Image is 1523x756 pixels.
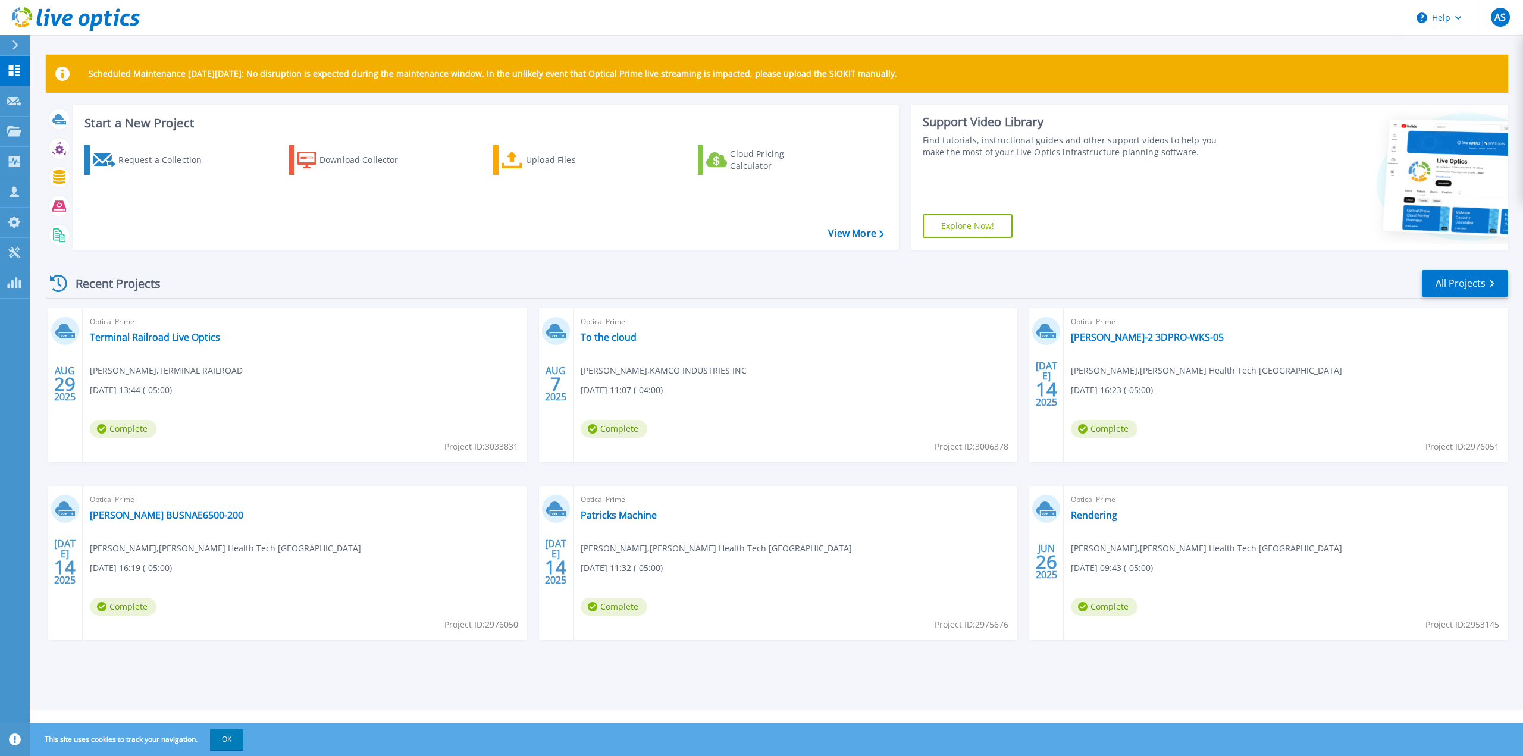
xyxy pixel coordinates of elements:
[544,362,567,406] div: AUG 2025
[1035,540,1058,584] div: JUN 2025
[581,493,1011,506] span: Optical Prime
[581,364,747,377] span: [PERSON_NAME] , KAMCO INDUSTRIES INC
[1425,440,1499,453] span: Project ID: 2976051
[90,493,520,506] span: Optical Prime
[90,542,361,555] span: [PERSON_NAME] , [PERSON_NAME] Health Tech [GEOGRAPHIC_DATA]
[544,540,567,584] div: [DATE] 2025
[1071,542,1342,555] span: [PERSON_NAME] , [PERSON_NAME] Health Tech [GEOGRAPHIC_DATA]
[90,364,243,377] span: [PERSON_NAME] , TERMINAL RAILROAD
[581,542,852,555] span: [PERSON_NAME] , [PERSON_NAME] Health Tech [GEOGRAPHIC_DATA]
[90,315,520,328] span: Optical Prime
[1071,509,1117,521] a: Rendering
[84,117,883,130] h3: Start a New Project
[526,148,621,172] div: Upload Files
[444,440,518,453] span: Project ID: 3033831
[581,315,1011,328] span: Optical Prime
[581,420,647,438] span: Complete
[54,562,76,572] span: 14
[550,379,561,389] span: 7
[118,148,214,172] div: Request a Collection
[1071,384,1153,397] span: [DATE] 16:23 (-05:00)
[545,562,566,572] span: 14
[1071,315,1501,328] span: Optical Prime
[581,598,647,616] span: Complete
[1425,618,1499,631] span: Project ID: 2953145
[1071,420,1137,438] span: Complete
[1035,362,1058,406] div: [DATE] 2025
[698,145,831,175] a: Cloud Pricing Calculator
[54,540,76,584] div: [DATE] 2025
[581,509,657,521] a: Patricks Machine
[493,145,626,175] a: Upload Files
[923,134,1231,158] div: Find tutorials, instructional guides and other support videos to help you make the most of your L...
[935,618,1008,631] span: Project ID: 2975676
[1494,12,1506,22] span: AS
[730,148,825,172] div: Cloud Pricing Calculator
[46,269,177,298] div: Recent Projects
[90,331,220,343] a: Terminal Railroad Live Optics
[90,384,172,397] span: [DATE] 13:44 (-05:00)
[935,440,1008,453] span: Project ID: 3006378
[581,384,663,397] span: [DATE] 11:07 (-04:00)
[1071,331,1224,343] a: [PERSON_NAME]-2 3DPRO-WKS-05
[1422,270,1508,297] a: All Projects
[923,214,1013,238] a: Explore Now!
[54,379,76,389] span: 29
[1036,557,1057,567] span: 26
[581,331,637,343] a: To the cloud
[89,69,897,79] p: Scheduled Maintenance [DATE][DATE]: No disruption is expected during the maintenance window. In t...
[444,618,518,631] span: Project ID: 2976050
[289,145,422,175] a: Download Collector
[33,729,243,750] span: This site uses cookies to track your navigation.
[90,509,243,521] a: [PERSON_NAME] BUSNAE6500-200
[581,561,663,575] span: [DATE] 11:32 (-05:00)
[1071,493,1501,506] span: Optical Prime
[1036,384,1057,394] span: 14
[1071,598,1137,616] span: Complete
[90,598,156,616] span: Complete
[319,148,415,172] div: Download Collector
[210,729,243,750] button: OK
[90,420,156,438] span: Complete
[90,561,172,575] span: [DATE] 16:19 (-05:00)
[828,228,883,239] a: View More
[923,114,1231,130] div: Support Video Library
[84,145,217,175] a: Request a Collection
[1071,561,1153,575] span: [DATE] 09:43 (-05:00)
[1071,364,1342,377] span: [PERSON_NAME] , [PERSON_NAME] Health Tech [GEOGRAPHIC_DATA]
[54,362,76,406] div: AUG 2025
